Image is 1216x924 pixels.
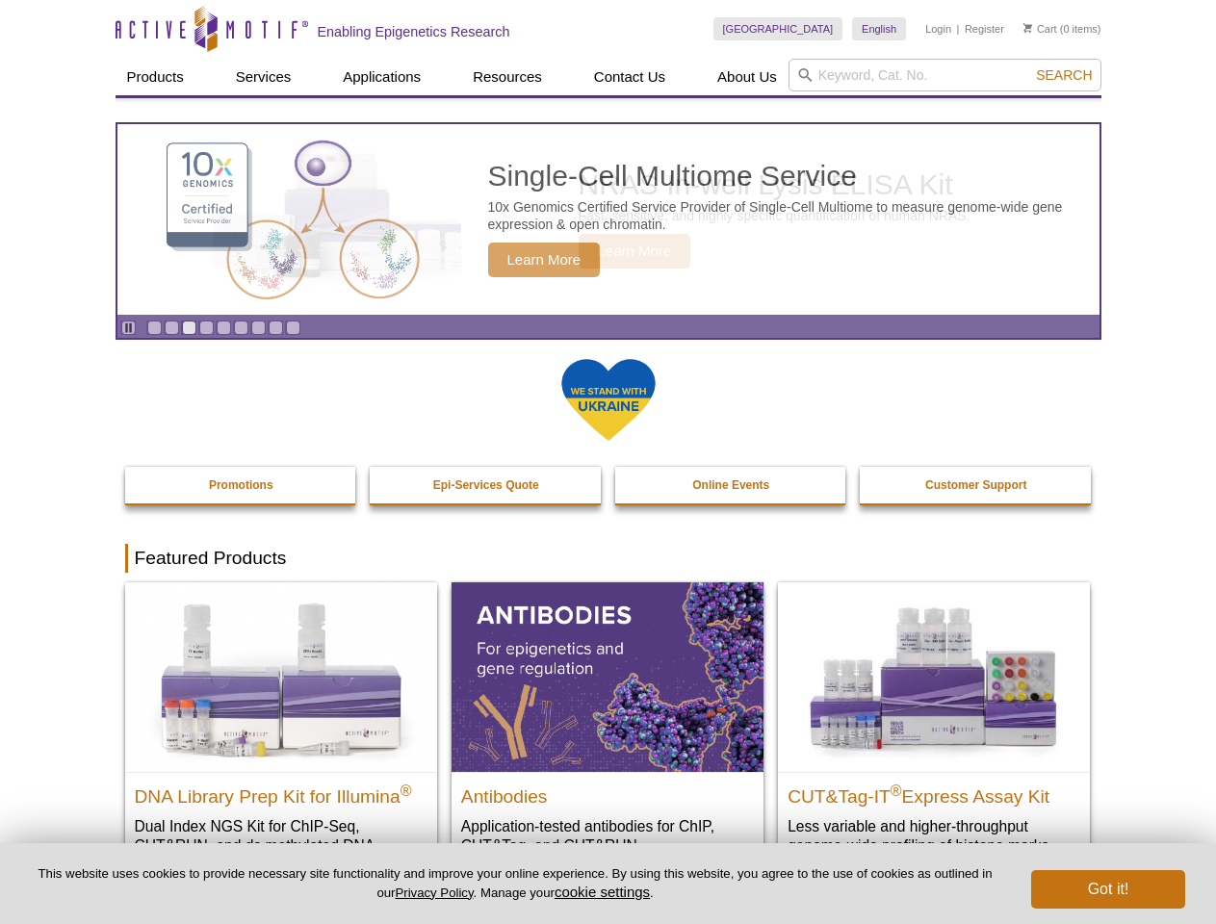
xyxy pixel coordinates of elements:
[555,884,650,900] button: cookie settings
[147,321,162,335] a: Go to slide 1
[925,478,1026,492] strong: Customer Support
[199,321,214,335] a: Go to slide 4
[135,816,427,875] p: Dual Index NGS Kit for ChIP-Seq, CUT&RUN, and ds methylated DNA assays.
[251,321,266,335] a: Go to slide 7
[788,778,1080,807] h2: CUT&Tag-IT Express Assay Kit
[582,59,677,95] a: Contact Us
[31,865,999,902] p: This website uses cookies to provide necessary site functionality and improve your online experie...
[125,544,1092,573] h2: Featured Products
[148,132,437,308] img: Single-Cell Multiome Service
[116,59,195,95] a: Products
[692,478,769,492] strong: Online Events
[209,478,273,492] strong: Promotions
[125,467,358,503] a: Promotions
[182,321,196,335] a: Go to slide 3
[452,582,763,771] img: All Antibodies
[778,582,1090,874] a: CUT&Tag-IT® Express Assay Kit CUT&Tag-IT®Express Assay Kit Less variable and higher-throughput ge...
[1023,17,1101,40] li: (0 items)
[488,162,1090,191] h2: Single-Cell Multiome Service
[165,321,179,335] a: Go to slide 2
[713,17,843,40] a: [GEOGRAPHIC_DATA]
[395,885,473,900] a: Privacy Policy
[461,778,754,807] h2: Antibodies
[117,124,1100,315] article: Single-Cell Multiome Service
[370,467,603,503] a: Epi-Services Quote
[401,782,412,798] sup: ®
[1036,67,1092,83] span: Search
[788,816,1080,856] p: Less variable and higher-throughput genome-wide profiling of histone marks​.
[217,321,231,335] a: Go to slide 5
[461,816,754,856] p: Application-tested antibodies for ChIP, CUT&Tag, and CUT&RUN.
[234,321,248,335] a: Go to slide 6
[1030,66,1098,84] button: Search
[1031,870,1185,909] button: Got it!
[860,467,1093,503] a: Customer Support
[117,124,1100,315] a: Single-Cell Multiome Service Single-Cell Multiome Service 10x Genomics Certified Service Provider...
[135,778,427,807] h2: DNA Library Prep Kit for Illumina
[224,59,303,95] a: Services
[125,582,437,893] a: DNA Library Prep Kit for Illumina DNA Library Prep Kit for Illumina® Dual Index NGS Kit for ChIP-...
[331,59,432,95] a: Applications
[1023,22,1057,36] a: Cart
[286,321,300,335] a: Go to slide 9
[789,59,1101,91] input: Keyword, Cat. No.
[965,22,1004,36] a: Register
[560,357,657,443] img: We Stand With Ukraine
[925,22,951,36] a: Login
[125,582,437,771] img: DNA Library Prep Kit for Illumina
[121,321,136,335] a: Toggle autoplay
[488,243,601,277] span: Learn More
[461,59,554,95] a: Resources
[452,582,763,874] a: All Antibodies Antibodies Application-tested antibodies for ChIP, CUT&Tag, and CUT&RUN.
[957,17,960,40] li: |
[433,478,539,492] strong: Epi-Services Quote
[852,17,906,40] a: English
[488,198,1090,233] p: 10x Genomics Certified Service Provider of Single-Cell Multiome to measure genome-wide gene expre...
[706,59,789,95] a: About Us
[891,782,902,798] sup: ®
[318,23,510,40] h2: Enabling Epigenetics Research
[1023,23,1032,33] img: Your Cart
[269,321,283,335] a: Go to slide 8
[778,582,1090,771] img: CUT&Tag-IT® Express Assay Kit
[615,467,848,503] a: Online Events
